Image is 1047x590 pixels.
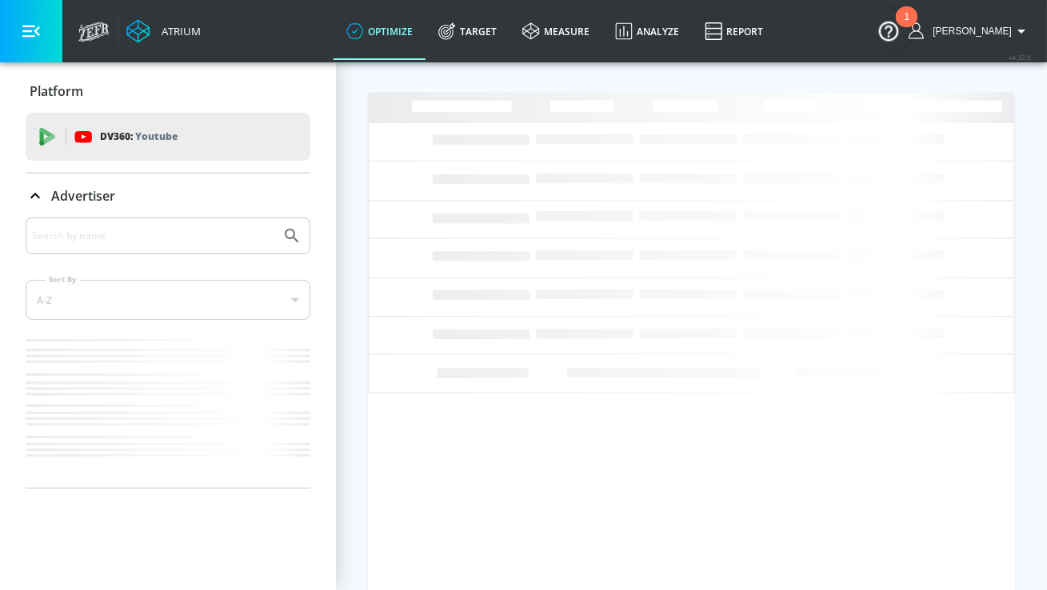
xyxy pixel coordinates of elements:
[602,2,692,60] a: Analyze
[334,2,426,60] a: optimize
[26,280,310,320] div: A-Z
[126,19,201,43] a: Atrium
[426,2,510,60] a: Target
[26,69,310,114] div: Platform
[26,173,310,218] div: Advertiser
[904,17,909,38] div: 1
[866,8,911,53] button: Open Resource Center, 1 new notification
[909,22,1031,41] button: [PERSON_NAME]
[510,2,602,60] a: measure
[51,187,115,205] p: Advertiser
[926,26,1012,37] span: login as: catherine.moelker@zefr.com
[46,274,80,285] label: Sort By
[30,82,83,100] p: Platform
[26,217,310,488] div: Advertiser
[155,24,201,38] div: Atrium
[100,128,178,146] p: DV360:
[26,333,310,488] nav: list of Advertiser
[692,2,776,60] a: Report
[1009,53,1031,62] span: v 4.32.0
[26,113,310,161] div: DV360: Youtube
[32,225,274,246] input: Search by name
[135,128,178,145] p: Youtube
